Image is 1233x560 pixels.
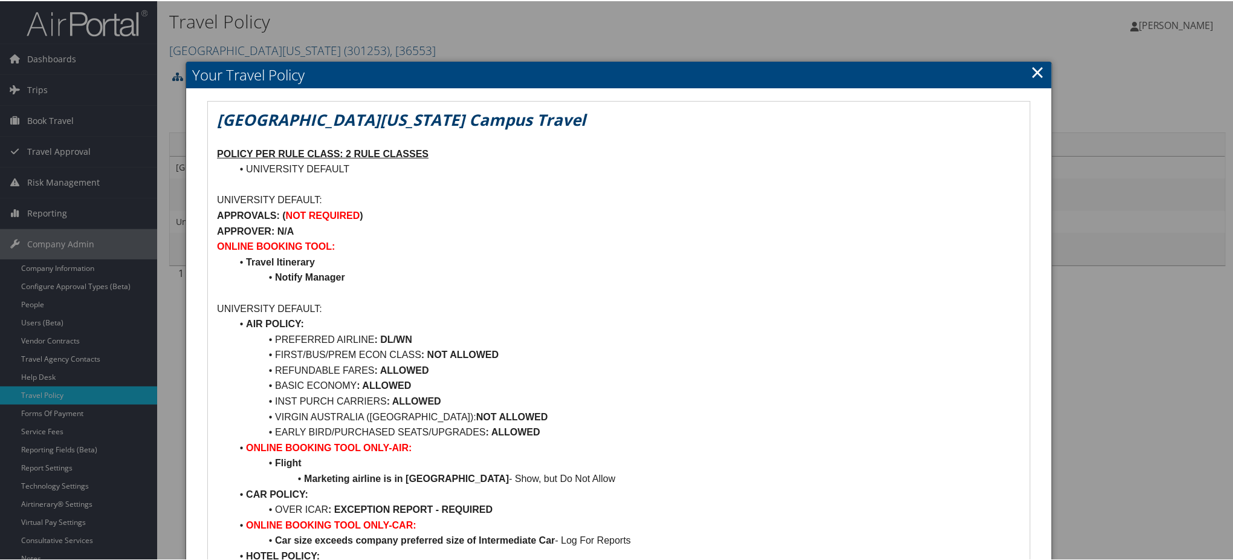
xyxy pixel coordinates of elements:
strong: : ALLOWED [486,426,540,436]
strong: ) [360,209,363,220]
li: INST PURCH CARRIERS [231,392,1021,408]
p: UNIVERSITY DEFAULT: [217,191,1021,207]
li: EARLY BIRD/PURCHASED SEATS/UPGRADES [231,423,1021,439]
strong: AIR POLICY: [246,317,304,328]
strong: Notify Manager [275,271,345,281]
li: UNIVERSITY DEFAULT [231,160,1021,176]
li: - Log For Reports [231,532,1021,547]
li: VIRGIN AUSTRALIA ([GEOGRAPHIC_DATA]): [231,408,1021,424]
em: [GEOGRAPHIC_DATA][US_STATE] Campus Travel [217,108,586,129]
li: PREFERRED AIRLINE [231,331,1021,347]
strong: APPROVALS: [217,209,280,220]
strong: : EXCEPTION REPORT - REQUIRED [328,503,493,513]
strong: NOT REQUIRED [286,209,360,220]
strong: Car size exceeds company preferred size of Intermediate Car [275,534,555,544]
strong: Travel Itinerary [246,256,315,266]
strong: ONLINE BOOKING TOOL: [217,240,335,250]
strong: Flight [275,457,302,467]
li: OVER ICAR [231,501,1021,516]
strong: : NOT ALLOWED [421,348,499,359]
h2: Your Travel Policy [186,60,1052,87]
strong: : [375,364,378,374]
strong: APPROVER: N/A [217,225,294,235]
li: FIRST/BUS/PREM ECON CLASS [231,346,1021,362]
strong: : ALLOWED [387,395,441,405]
li: BASIC ECONOMY [231,377,1021,392]
strong: Marketing airline is in [GEOGRAPHIC_DATA] [304,472,509,483]
li: - Show, but Do Not Allow [231,470,1021,486]
strong: ONLINE BOOKING TOOL ONLY-CAR: [246,519,416,529]
strong: CAR POLICY: [246,488,308,498]
u: POLICY PER RULE CLASS: 2 RULE CLASSES [217,148,429,158]
strong: ONLINE BOOKING TOOL ONLY-AIR: [246,441,412,452]
a: Close [1031,59,1045,83]
li: REFUNDABLE FARES [231,362,1021,377]
strong: HOTEL POLICY: [246,550,320,560]
strong: NOT ALLOWED [476,411,548,421]
strong: : DL/WN [375,333,412,343]
strong: : ALLOWED [357,379,411,389]
strong: ( [282,209,285,220]
p: UNIVERSITY DEFAULT: [217,300,1021,316]
strong: ALLOWED [380,364,429,374]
